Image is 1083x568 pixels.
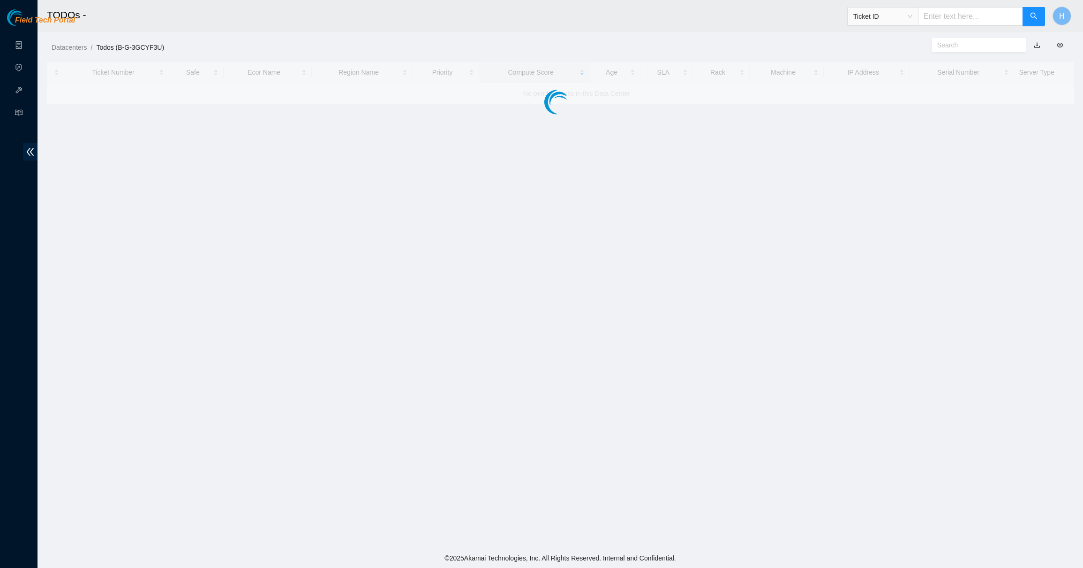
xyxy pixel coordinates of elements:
span: H [1059,10,1065,22]
a: Todos (B-G-3GCYF3U) [96,44,164,51]
span: Ticket ID [853,9,912,23]
span: search [1030,12,1038,21]
button: search [1023,7,1045,26]
span: eye [1057,42,1063,48]
a: Akamai TechnologiesField Tech Portal [7,17,75,29]
button: download [1027,38,1047,53]
input: Enter text here... [918,7,1023,26]
a: Datacenters [52,44,87,51]
button: H [1053,7,1071,25]
span: read [15,105,23,123]
img: Akamai Technologies [7,9,47,26]
input: Search [937,40,1013,50]
span: / [90,44,92,51]
footer: © 2025 Akamai Technologies, Inc. All Rights Reserved. Internal and Confidential. [38,548,1083,568]
span: Field Tech Portal [15,16,75,25]
span: double-left [23,143,38,161]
